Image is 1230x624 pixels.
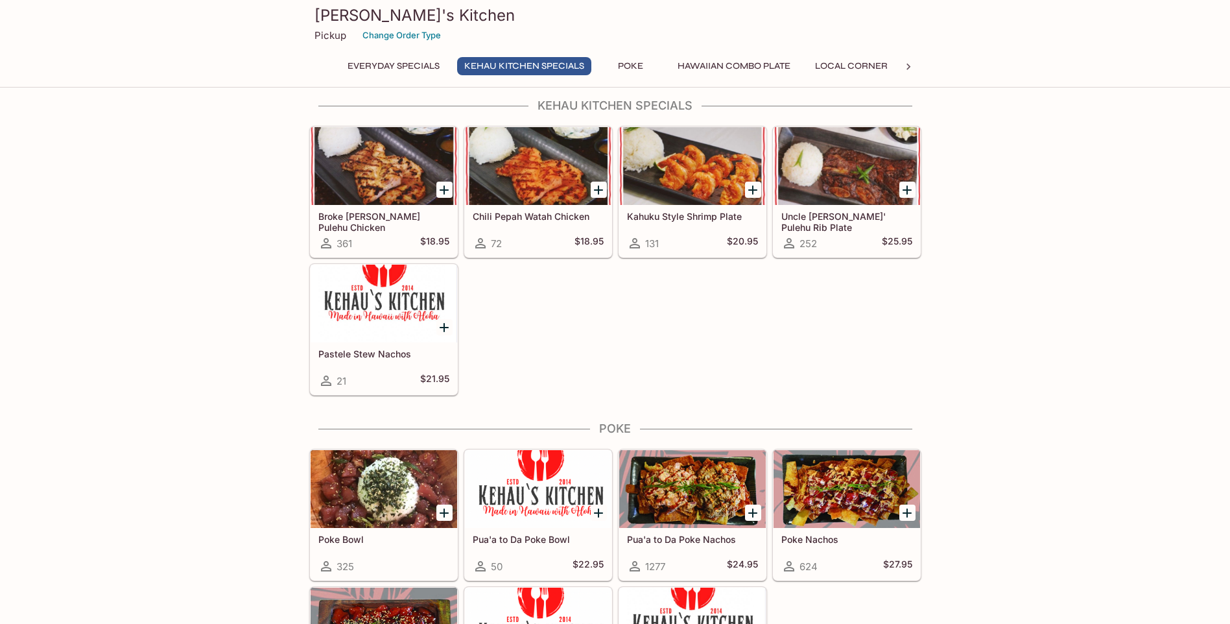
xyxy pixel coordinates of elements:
div: Poke Bowl [311,450,457,528]
div: Pua'a to Da Poke Nachos [619,450,766,528]
div: Chili Pepah Watah Chicken [465,127,611,205]
a: Poke Nachos624$27.95 [773,450,921,581]
button: Add Kahuku Style Shrimp Plate [745,182,761,198]
h5: $24.95 [727,558,758,574]
a: Uncle [PERSON_NAME]' Pulehu Rib Plate252$25.95 [773,126,921,258]
button: Poke [602,57,660,75]
span: 1277 [645,560,665,573]
a: Pua'a to Da Poke Bowl50$22.95 [464,450,612,581]
h5: $20.95 [727,235,758,251]
p: Pickup [314,29,346,42]
span: 21 [337,375,346,387]
button: Add Chili Pepah Watah Chicken [591,182,607,198]
h5: $22.95 [573,558,604,574]
h5: $27.95 [883,558,912,574]
button: Add Pastele Stew Nachos [436,319,453,335]
button: Add Uncle Dennis' Pulehu Rib Plate [899,182,916,198]
button: Kehau Kitchen Specials [457,57,591,75]
h5: Broke [PERSON_NAME] Pulehu Chicken [318,211,449,232]
button: Change Order Type [357,25,447,45]
h4: Kehau Kitchen Specials [309,99,921,113]
h5: Pastele Stew Nachos [318,348,449,359]
button: Everyday Specials [340,57,447,75]
span: 624 [799,560,818,573]
h5: Pua'a to Da Poke Bowl [473,534,604,545]
div: Pua'a to Da Poke Bowl [465,450,611,528]
h4: Poke [309,422,921,436]
h3: [PERSON_NAME]'s Kitchen [314,5,916,25]
div: Uncle Dennis' Pulehu Rib Plate [774,127,920,205]
div: Broke Da Mouth Pulehu Chicken [311,127,457,205]
span: 252 [799,237,817,250]
a: Broke [PERSON_NAME] Pulehu Chicken361$18.95 [310,126,458,258]
h5: Poke Bowl [318,534,449,545]
h5: $21.95 [420,373,449,389]
button: Add Pua'a to Da Poke Nachos [745,505,761,521]
a: Kahuku Style Shrimp Plate131$20.95 [619,126,766,258]
h5: $18.95 [574,235,604,251]
h5: $18.95 [420,235,449,251]
button: Add Poke Bowl [436,505,453,521]
button: Add Pua'a to Da Poke Bowl [591,505,607,521]
span: 131 [645,237,659,250]
h5: Kahuku Style Shrimp Plate [627,211,758,222]
a: Pastele Stew Nachos21$21.95 [310,264,458,395]
h5: Chili Pepah Watah Chicken [473,211,604,222]
span: 361 [337,237,352,250]
a: Chili Pepah Watah Chicken72$18.95 [464,126,612,258]
h5: $25.95 [882,235,912,251]
h5: Pua'a to Da Poke Nachos [627,534,758,545]
div: Pastele Stew Nachos [311,265,457,342]
span: 50 [491,560,503,573]
div: Kahuku Style Shrimp Plate [619,127,766,205]
button: Add Broke Da Mouth Pulehu Chicken [436,182,453,198]
span: 72 [491,237,502,250]
h5: Poke Nachos [781,534,912,545]
button: Local Corner [808,57,895,75]
button: Add Poke Nachos [899,505,916,521]
div: Poke Nachos [774,450,920,528]
span: 325 [337,560,354,573]
a: Poke Bowl325 [310,450,458,581]
h5: Uncle [PERSON_NAME]' Pulehu Rib Plate [781,211,912,232]
button: Hawaiian Combo Plate [670,57,798,75]
a: Pua'a to Da Poke Nachos1277$24.95 [619,450,766,581]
